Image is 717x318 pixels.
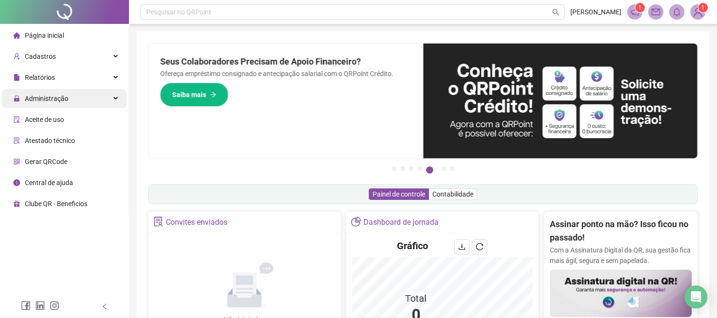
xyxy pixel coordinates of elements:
span: Cadastros [25,53,56,60]
span: Clube QR - Beneficios [25,200,87,208]
span: Administração [25,95,68,102]
div: Dashboard de jornada [364,214,439,230]
img: banner%2F11e687cd-1386-4cbd-b13b-7bd81425532d.png [423,44,698,158]
span: Contabilidade [432,190,473,198]
button: 6 [441,166,446,171]
span: Página inicial [25,32,64,39]
span: 1 [702,4,705,11]
button: 2 [400,166,405,171]
span: Aceite de uso [25,116,64,123]
button: 4 [417,166,422,171]
span: linkedin [35,301,45,310]
h4: Gráfico [397,239,428,252]
span: bell [673,8,681,16]
div: Convites enviados [166,214,227,230]
span: home [13,32,20,39]
p: Com a Assinatura Digital da QR, sua gestão fica mais ágil, segura e sem papelada. [550,245,692,266]
sup: Atualize o seu contato no menu Meus Dados [698,3,708,12]
span: instagram [50,301,59,310]
span: qrcode [13,158,20,165]
span: pie-chart [351,217,361,227]
span: Central de ajuda [25,179,73,186]
span: search [552,9,559,16]
span: Relatórios [25,74,55,81]
span: mail [652,8,660,16]
span: gift [13,200,20,207]
span: lock [13,95,20,102]
span: user-add [13,53,20,60]
sup: 1 [635,3,645,12]
button: 3 [409,166,414,171]
h2: Assinar ponto na mão? Isso ficou no passado! [550,218,692,245]
button: 5 [426,166,433,174]
span: download [458,243,466,251]
span: reload [476,243,483,251]
button: 7 [450,166,455,171]
h2: Seus Colaboradores Precisam de Apoio Financeiro? [160,55,412,68]
span: Gerar QRCode [25,158,67,165]
span: left [101,303,108,310]
span: info-circle [13,179,20,186]
button: 1 [392,166,396,171]
img: 68789 [691,5,705,19]
span: facebook [21,301,31,310]
span: notification [631,8,639,16]
span: Painel de controle [373,190,425,198]
div: Open Intercom Messenger [685,285,707,308]
span: arrow-right [210,91,216,98]
span: [PERSON_NAME] [570,7,621,17]
span: 1 [639,4,642,11]
span: solution [13,137,20,144]
span: Saiba mais [172,89,206,100]
span: Atestado técnico [25,137,75,144]
span: file [13,74,20,81]
span: audit [13,116,20,123]
img: banner%2F02c71560-61a6-44d4-94b9-c8ab97240462.png [550,270,692,317]
button: Saiba mais [160,83,228,107]
p: Ofereça empréstimo consignado e antecipação salarial com o QRPoint Crédito. [160,68,412,79]
span: solution [153,217,163,227]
